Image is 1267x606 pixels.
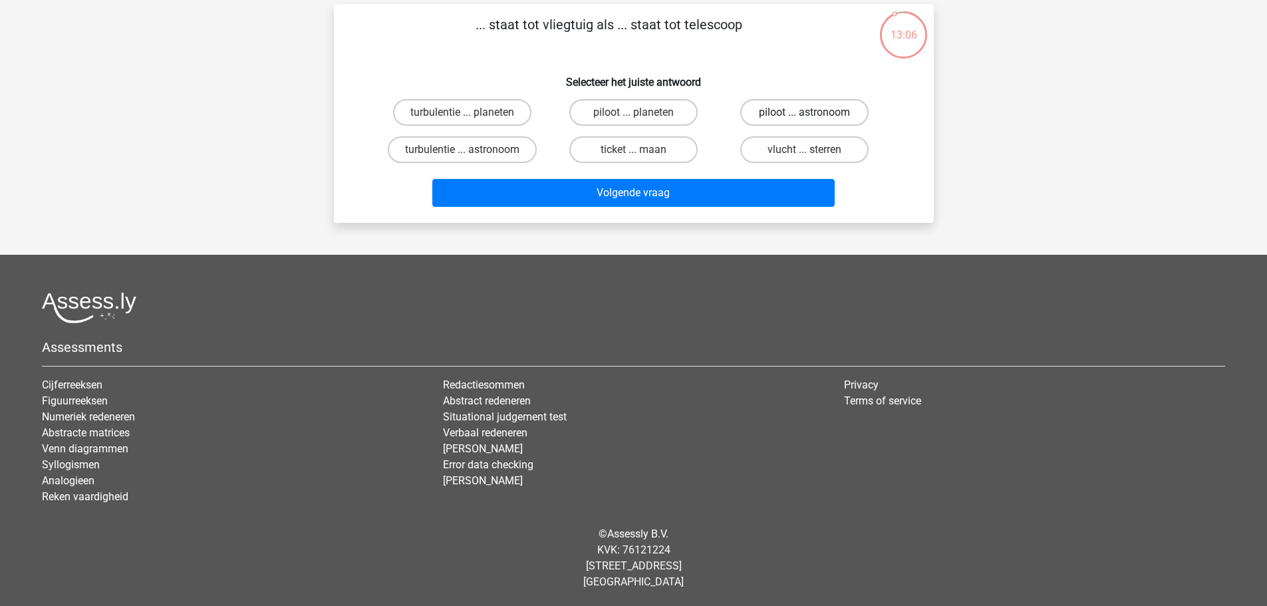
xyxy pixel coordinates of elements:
[844,379,879,391] a: Privacy
[42,474,94,487] a: Analogieen
[42,426,130,439] a: Abstracte matrices
[432,179,835,207] button: Volgende vraag
[443,474,523,487] a: [PERSON_NAME]
[569,99,698,126] label: piloot ... planeten
[42,490,128,503] a: Reken vaardigheid
[443,426,527,439] a: Verbaal redeneren
[355,15,863,55] p: ... staat tot vliegtuig als ... staat tot telescoop
[393,99,531,126] label: turbulentie ... planeten
[879,10,928,43] div: 13:06
[32,516,1235,601] div: © KVK: 76121224 [STREET_ADDRESS] [GEOGRAPHIC_DATA]
[355,65,913,88] h6: Selecteer het juiste antwoord
[388,136,537,163] label: turbulentie ... astronoom
[844,394,921,407] a: Terms of service
[443,442,523,455] a: [PERSON_NAME]
[740,99,869,126] label: piloot ... astronoom
[42,458,100,471] a: Syllogismen
[443,379,525,391] a: Redactiesommen
[42,339,1225,355] h5: Assessments
[42,410,135,423] a: Numeriek redeneren
[443,394,531,407] a: Abstract redeneren
[443,458,533,471] a: Error data checking
[443,410,567,423] a: Situational judgement test
[42,292,136,323] img: Assessly logo
[569,136,698,163] label: ticket ... maan
[42,394,108,407] a: Figuurreeksen
[607,528,668,540] a: Assessly B.V.
[42,379,102,391] a: Cijferreeksen
[42,442,128,455] a: Venn diagrammen
[740,136,869,163] label: vlucht ... sterren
